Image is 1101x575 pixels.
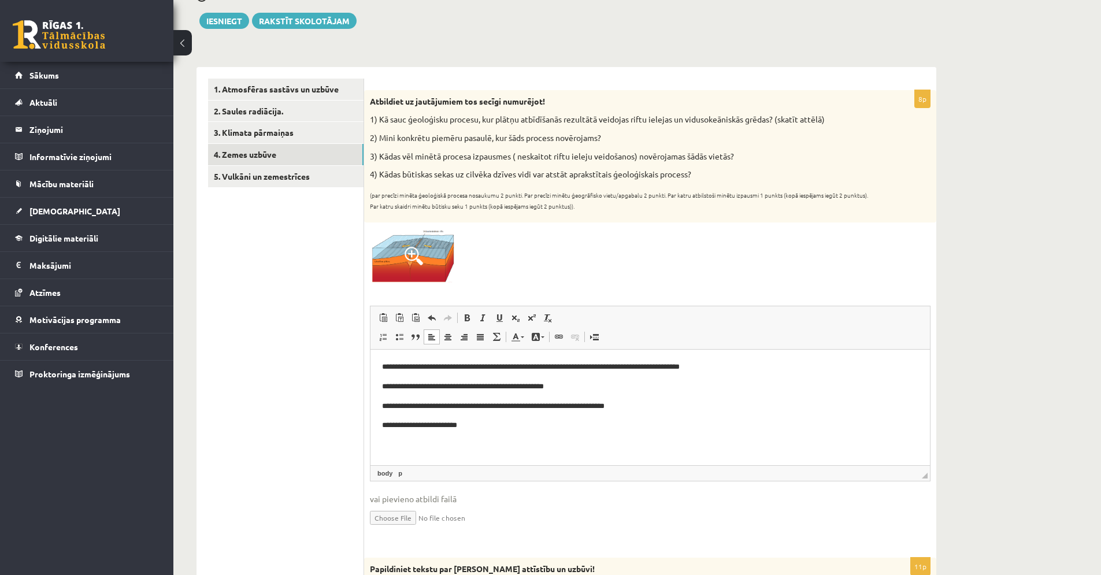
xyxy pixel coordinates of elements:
[440,329,456,344] a: Center
[396,468,405,478] a: p element
[199,13,249,29] button: Iesniegt
[15,170,159,197] a: Mācību materiāli
[208,101,364,122] a: 2. Saules radiācija.
[15,361,159,387] a: Proktoringa izmēģinājums
[208,122,364,143] a: 3. Klimata pārmaiņas
[491,310,507,325] a: Underline (⌘+U)
[370,563,595,574] strong: Papildiniet tekstu par [PERSON_NAME] attīstību un uzbūvi!
[15,306,159,333] a: Motivācijas programma
[370,132,873,144] p: 2) Mini konkrētu piemēru pasaulē, kur šāds process novērojams?
[407,329,424,344] a: Block Quote
[29,252,159,279] legend: Maksājumi
[13,20,105,49] a: Rīgas 1. Tālmācības vidusskola
[424,310,440,325] a: Undo (⌘+Z)
[29,342,78,352] span: Konferences
[15,225,159,251] a: Digitālie materiāli
[507,310,524,325] a: Subscript
[540,310,556,325] a: Remove Format
[208,144,364,165] a: 4. Zemes uzbūve
[29,314,121,325] span: Motivācijas programma
[375,310,391,325] a: Paste (⌘+V)
[472,329,488,344] a: Justify
[370,151,873,162] p: 3) Kādas vēl minētā procesa izpausmes ( neskaitot riftu ieleju veidošanos) novērojamas šādās vietās?
[15,143,159,170] a: Informatīvie ziņojumi
[488,329,505,344] a: Math
[370,96,545,106] strong: Atbildiet uz jautājumiem tos secīgi numurējot!
[15,89,159,116] a: Aktuāli
[15,333,159,360] a: Konferences
[456,329,472,344] a: Align Right
[407,310,424,325] a: Paste from Word
[551,329,567,344] a: Link (⌘+K)
[567,329,583,344] a: Unlink
[922,473,928,478] span: Resize
[15,198,159,224] a: [DEMOGRAPHIC_DATA]
[424,329,440,344] a: Align Left
[29,143,159,170] legend: Informatīvie ziņojumi
[370,114,873,125] p: 1) Kā sauc ģeoloģisku procesu, kur plātņu atbīdīšanās rezultātā veidojas riftu ielejas un vidusok...
[15,62,159,88] a: Sākums
[459,310,475,325] a: Bold (⌘+B)
[15,116,159,143] a: Ziņojumi
[29,70,59,80] span: Sākums
[208,79,364,100] a: 1. Atmosfēras sastāvs un uzbūve
[375,468,395,478] a: body element
[391,310,407,325] a: Paste as plain text (⌘+⇧+V)
[528,329,548,344] a: Background Color
[375,329,391,344] a: Insert/Remove Numbered List
[370,228,457,283] img: vbc.png
[370,350,930,465] iframe: Editor, wiswyg-editor-user-answer-47363896260920
[29,206,120,216] span: [DEMOGRAPHIC_DATA]
[507,329,528,344] a: Text Color
[208,166,364,187] a: 5. Vulkāni un zemestrīces
[440,310,456,325] a: Redo (⌘+Y)
[914,90,931,108] p: 8p
[29,116,159,143] legend: Ziņojumi
[370,493,931,505] span: vai pievieno atbildi failā
[586,329,602,344] a: Insert Page Break for Printing
[29,233,98,243] span: Digitālie materiāli
[15,279,159,306] a: Atzīmes
[252,13,357,29] a: Rakstīt skolotājam
[29,369,130,379] span: Proktoringa izmēģinājums
[29,287,61,298] span: Atzīmes
[524,310,540,325] a: Superscript
[15,252,159,279] a: Maksājumi
[475,310,491,325] a: Italic (⌘+I)
[29,97,57,107] span: Aktuāli
[370,191,868,211] sub: (par precīzi minēta ģeoloģiskā procesa nosaukumu 2 punkti. Par precīzi minētu ģeogrāfisko vietu/a...
[391,329,407,344] a: Insert/Remove Bulleted List
[29,179,94,189] span: Mācību materiāli
[370,169,873,180] p: 4) Kādas būtiskas sekas uz cilvēka dzīves vidi var atstāt aprakstītais ģeoloģiskais process?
